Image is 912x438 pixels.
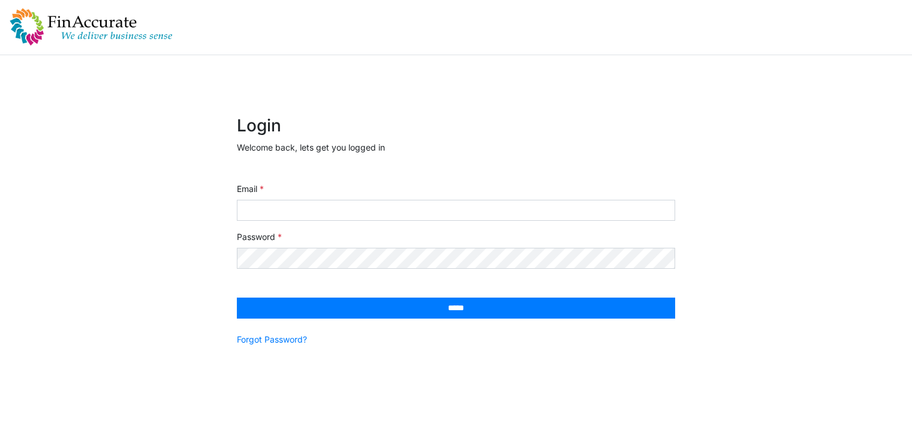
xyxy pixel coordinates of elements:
[237,141,675,154] p: Welcome back, lets get you logged in
[237,116,675,136] h2: Login
[237,333,307,346] a: Forgot Password?
[10,8,173,46] img: spp logo
[237,230,282,243] label: Password
[237,182,264,195] label: Email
